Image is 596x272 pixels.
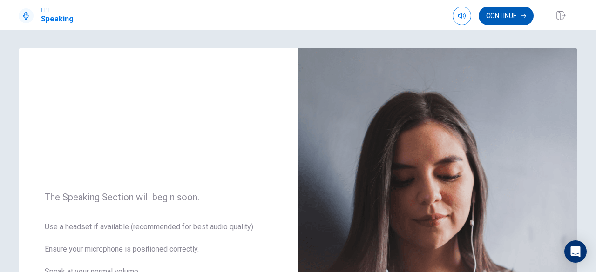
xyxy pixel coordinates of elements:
[41,7,74,13] span: EPT
[479,7,534,25] button: Continue
[45,192,272,203] span: The Speaking Section will begin soon.
[41,13,74,25] h1: Speaking
[564,240,587,263] div: Open Intercom Messenger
